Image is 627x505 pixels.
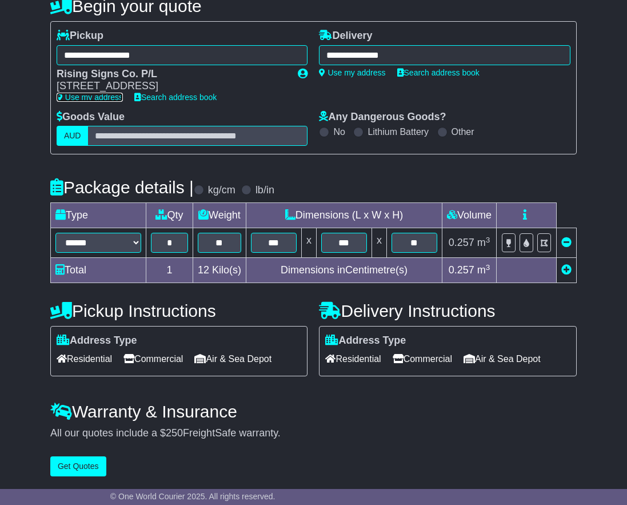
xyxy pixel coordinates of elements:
[246,258,442,283] td: Dimensions in Centimetre(s)
[57,93,123,102] a: Use my address
[146,258,193,283] td: 1
[477,237,490,248] span: m
[193,258,246,283] td: Kilo(s)
[561,264,572,276] a: Add new item
[246,203,442,228] td: Dimensions (L x W x H)
[57,111,125,124] label: Goods Value
[333,126,345,137] label: No
[57,335,137,347] label: Address Type
[50,301,308,320] h4: Pickup Instructions
[486,236,490,244] sup: 3
[301,228,316,258] td: x
[319,111,446,124] label: Any Dangerous Goods?
[368,126,429,137] label: Lithium Battery
[166,427,183,439] span: 250
[50,402,577,421] h4: Warranty & Insurance
[393,350,452,368] span: Commercial
[50,427,577,440] div: All our quotes include a $ FreightSafe warranty.
[110,492,275,501] span: © One World Courier 2025. All rights reserved.
[372,228,386,258] td: x
[57,68,287,81] div: Rising Signs Co. P/L
[464,350,541,368] span: Air & Sea Depot
[561,237,572,248] a: Remove this item
[57,126,89,146] label: AUD
[123,350,183,368] span: Commercial
[50,203,146,228] td: Type
[57,30,103,42] label: Pickup
[452,126,474,137] label: Other
[57,350,112,368] span: Residential
[477,264,490,276] span: m
[319,30,372,42] label: Delivery
[193,203,246,228] td: Weight
[50,456,106,476] button: Get Quotes
[486,263,490,272] sup: 3
[255,184,274,197] label: lb/in
[134,93,217,102] a: Search address book
[325,335,406,347] label: Address Type
[325,350,381,368] span: Residential
[319,68,385,77] a: Use my address
[198,264,209,276] span: 12
[194,350,271,368] span: Air & Sea Depot
[50,258,146,283] td: Total
[319,301,577,320] h4: Delivery Instructions
[397,68,480,77] a: Search address book
[208,184,235,197] label: kg/cm
[442,203,496,228] td: Volume
[449,264,474,276] span: 0.257
[57,80,287,93] div: [STREET_ADDRESS]
[449,237,474,248] span: 0.257
[146,203,193,228] td: Qty
[50,178,194,197] h4: Package details |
